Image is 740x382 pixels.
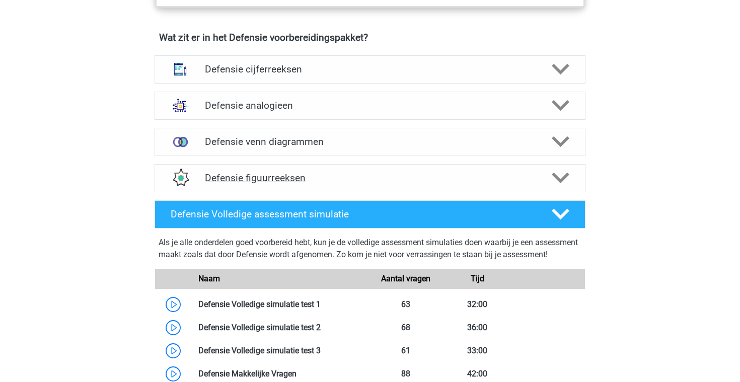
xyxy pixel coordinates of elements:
a: venn diagrammen Defensie venn diagrammen [151,128,589,156]
div: Defensie Makkelijke Vragen [191,368,370,380]
img: venn diagrammen [167,129,193,155]
div: Defensie Volledige simulatie test 2 [191,322,370,334]
div: Defensie Volledige simulatie test 1 [191,298,370,311]
h4: Defensie figuurreeksen [205,172,535,184]
div: Naam [191,273,370,285]
div: Als je alle onderdelen goed voorbereid hebt, kun je de volledige assessment simulaties doen waarb... [159,237,581,265]
div: Aantal vragen [370,273,441,285]
a: figuurreeksen Defensie figuurreeksen [151,164,589,192]
h4: Defensie venn diagrammen [205,136,535,147]
a: analogieen Defensie analogieen [151,92,589,120]
h4: Defensie cijferreeksen [205,63,535,75]
div: Tijd [441,273,513,285]
h4: Defensie analogieen [205,100,535,111]
h4: Wat zit er in het Defensie voorbereidingspakket? [159,32,581,43]
a: cijferreeksen Defensie cijferreeksen [151,55,589,84]
div: Defensie Volledige simulatie test 3 [191,345,370,357]
a: Defensie Volledige assessment simulatie [151,200,589,228]
img: analogieen [167,92,193,118]
h4: Defensie Volledige assessment simulatie [171,208,535,220]
img: cijferreeksen [167,56,193,82]
img: figuurreeksen [167,165,193,191]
